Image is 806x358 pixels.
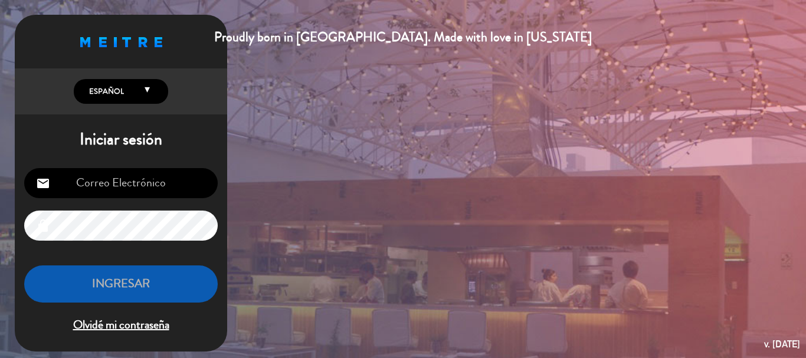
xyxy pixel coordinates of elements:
i: lock [36,219,50,233]
input: Correo Electrónico [24,168,218,198]
span: Olvidé mi contraseña [24,316,218,335]
button: INGRESAR [24,265,218,303]
span: Español [86,86,124,97]
h1: Iniciar sesión [15,130,227,150]
div: v. [DATE] [764,336,800,352]
i: email [36,176,50,191]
